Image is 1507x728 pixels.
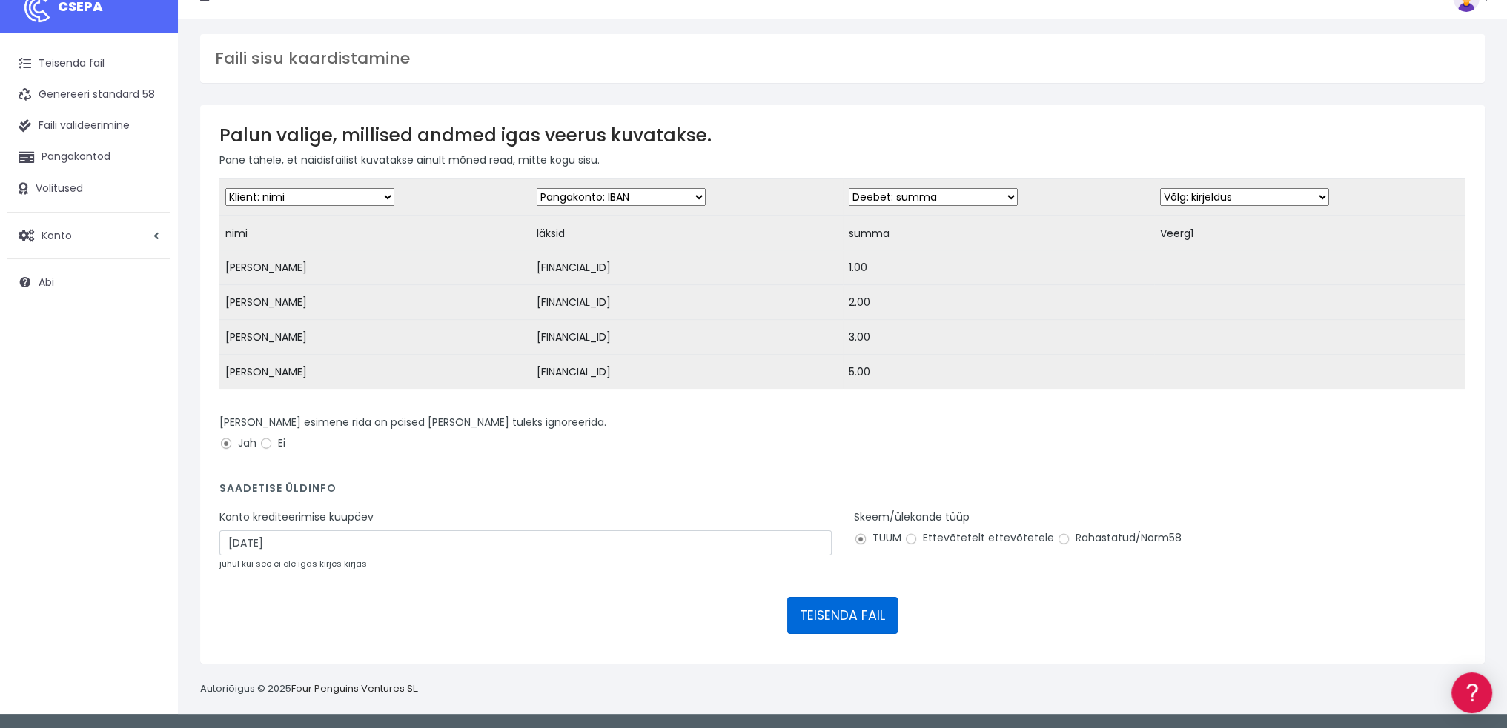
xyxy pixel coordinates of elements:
font: Ettevõtetelt ettevõtetele [923,530,1054,545]
font: [PERSON_NAME] teave [15,130,135,144]
font: Pane tähele, et näidisfailist kuvatakse ainult mõned read, mitte kogu sisu. [219,153,600,167]
button: TEISENDA FAIL [787,597,898,634]
font: Programmeerijad [15,354,126,371]
font: juhul kui see ei ole igas kirjes kirjas [219,558,367,570]
font: Ettevõtte profiilid [15,261,103,275]
a: Teisenda fail [7,48,170,79]
font: Faili sisu kaardistamine [215,47,410,70]
font: nimi [225,225,248,240]
a: Genereeri standard 58 [7,79,170,110]
font: Teisenda fail [39,56,105,70]
font: [PERSON_NAME] [225,260,307,275]
font: Levinud probleemid [15,215,118,229]
font: [PERSON_NAME] [15,322,104,336]
font: Arveldamine [15,293,95,310]
a: Konto [7,220,170,251]
font: Veerg1 [1160,225,1193,240]
a: Abi [7,267,170,298]
a: Volitused [7,173,170,204]
font: TEISENDA FAIL [800,607,885,625]
button: Võtke meiega ühendust [15,396,282,422]
font: 2.00 [849,295,870,310]
font: Jah [238,435,256,450]
font: Skeem/ülekande tüüp [854,510,970,524]
font: Konto [42,228,72,243]
font: Genereeri standard 58 [39,87,155,101]
font: [FINANCIAL_ID] [537,260,611,275]
font: [FINANCIAL_ID] [537,364,611,379]
a: Videoõpetused [15,233,282,256]
font: 3.00 [849,330,870,344]
font: Faili valideerimine [39,118,130,133]
font: TUUM [872,530,901,545]
font: Saadetise üldinfo [219,481,337,495]
a: Faili valideerimine [7,110,170,141]
font: Abi [39,275,54,290]
font: Ei [278,435,285,450]
font: . [417,681,419,695]
font: [PERSON_NAME] esimene rida on päised [PERSON_NAME] tuleks ignoreerida. [219,415,606,430]
font: Pangakontod [42,149,110,164]
font: Teadmusbaas [110,15,186,29]
font: 5.00 [849,364,870,379]
a: [PERSON_NAME] teave [15,126,282,149]
font: Võtke meiega ühendust [87,402,210,416]
a: API [15,378,282,401]
font: Konto krediteerimise kuupäev [219,510,374,524]
font: 1.00 [849,260,867,275]
font: läksid [537,225,565,240]
a: Four Penguins Ventures SL [291,681,417,695]
font: Rahastatud/Norm58 [1076,530,1182,545]
font: Videoõpetused [15,238,93,252]
font: [PERSON_NAME] [225,330,307,344]
a: Pangakontod [7,141,170,173]
font: [PERSON_NAME] teave [15,101,162,118]
font: [PERSON_NAME] [225,295,307,310]
a: [PERSON_NAME] [15,318,282,341]
font: Volitused [36,181,83,196]
font: Palun valige, millised andmed igas veerus kuvatakse. [219,122,712,148]
font: [FINANCIAL_ID] [537,295,611,310]
font: [PERSON_NAME] [225,364,307,379]
font: [FINANCIAL_ID] [537,330,611,344]
font: summa [849,225,890,240]
a: Vormid [15,187,282,210]
a: Levinud probleemid [15,210,282,233]
a: ENCHANTI TOEL [229,427,285,441]
font: ENCHANTI TOEL [229,430,285,438]
a: Ettevõtte profiilid [15,256,282,279]
font: Failide teisendamine [15,162,147,179]
font: Autoriõigus © 2025 [200,681,291,695]
font: Vormid [15,192,53,206]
